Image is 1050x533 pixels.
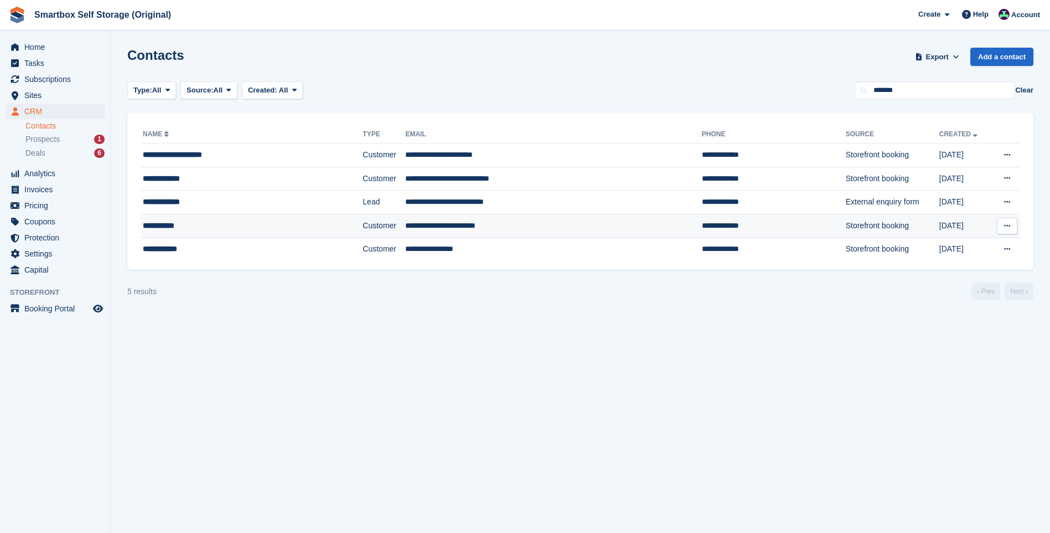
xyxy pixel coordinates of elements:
[9,7,25,23] img: stora-icon-8386f47178a22dfd0bd8f6a31ec36ba5ce8667c1dd55bd0f319d3a0aa187defe.svg
[180,81,237,100] button: Source: All
[939,214,991,238] td: [DATE]
[6,301,105,316] a: menu
[6,230,105,245] a: menu
[363,214,405,238] td: Customer
[24,71,91,87] span: Subscriptions
[846,167,939,191] td: Storefront booking
[24,182,91,197] span: Invoices
[846,238,939,261] td: Storefront booking
[363,167,405,191] td: Customer
[6,214,105,229] a: menu
[24,88,91,103] span: Sites
[6,198,105,213] a: menu
[91,302,105,315] a: Preview store
[6,88,105,103] a: menu
[152,85,162,96] span: All
[971,283,1000,300] a: Previous
[702,126,846,143] th: Phone
[24,166,91,181] span: Analytics
[25,148,45,158] span: Deals
[973,9,989,20] span: Help
[6,55,105,71] a: menu
[187,85,213,96] span: Source:
[405,126,701,143] th: Email
[970,48,1033,66] a: Add a contact
[94,148,105,158] div: 6
[969,283,1036,300] nav: Page
[24,230,91,245] span: Protection
[24,262,91,278] span: Capital
[999,9,1010,20] img: Alex Selenitsas
[279,86,288,94] span: All
[913,48,961,66] button: Export
[127,286,157,298] div: 5 results
[939,130,980,138] a: Created
[25,134,60,145] span: Prospects
[1005,283,1033,300] a: Next
[25,134,105,145] a: Prospects 1
[846,126,939,143] th: Source
[363,238,405,261] td: Customer
[926,52,949,63] span: Export
[24,55,91,71] span: Tasks
[214,85,223,96] span: All
[918,9,940,20] span: Create
[10,287,110,298] span: Storefront
[939,143,991,167] td: [DATE]
[6,104,105,119] a: menu
[24,104,91,119] span: CRM
[363,143,405,167] td: Customer
[939,238,991,261] td: [DATE]
[127,81,176,100] button: Type: All
[127,48,184,63] h1: Contacts
[24,198,91,213] span: Pricing
[30,6,175,24] a: Smartbox Self Storage (Original)
[1011,9,1040,20] span: Account
[133,85,152,96] span: Type:
[846,143,939,167] td: Storefront booking
[242,81,303,100] button: Created: All
[24,214,91,229] span: Coupons
[1015,85,1033,96] button: Clear
[6,39,105,55] a: menu
[6,262,105,278] a: menu
[25,147,105,159] a: Deals 6
[6,246,105,262] a: menu
[6,182,105,197] a: menu
[6,71,105,87] a: menu
[24,39,91,55] span: Home
[6,166,105,181] a: menu
[94,135,105,144] div: 1
[363,126,405,143] th: Type
[143,130,171,138] a: Name
[25,121,105,131] a: Contacts
[846,214,939,238] td: Storefront booking
[24,301,91,316] span: Booking Portal
[363,191,405,214] td: Lead
[248,86,277,94] span: Created:
[939,167,991,191] td: [DATE]
[24,246,91,262] span: Settings
[939,191,991,214] td: [DATE]
[846,191,939,214] td: External enquiry form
